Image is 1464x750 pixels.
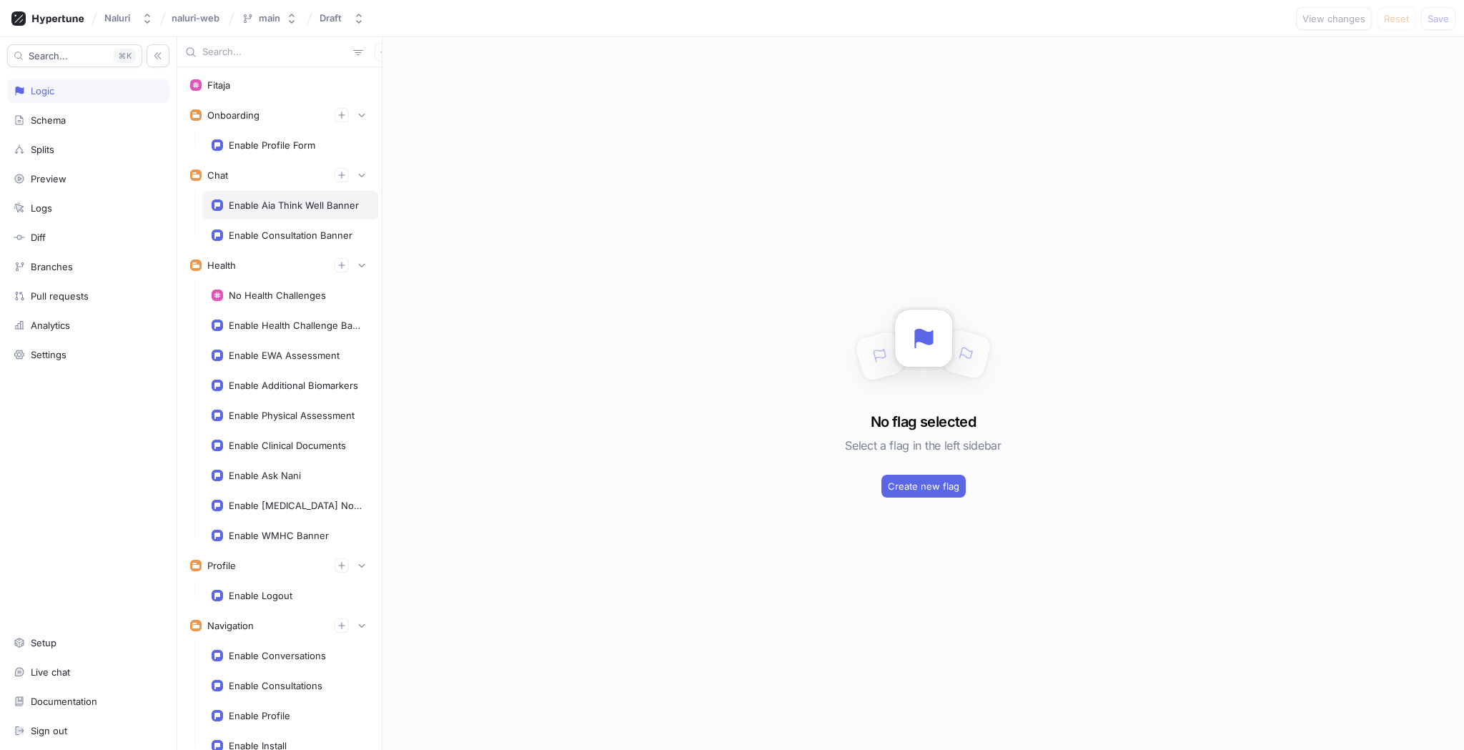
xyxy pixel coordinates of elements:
div: Enable [MEDICAL_DATA] Notice [229,500,363,511]
div: Live chat [31,666,70,678]
span: naluri-web [172,13,219,23]
div: Enable Profile Form [229,139,315,151]
span: Reset [1384,14,1409,23]
span: Search... [29,51,68,60]
div: Enable EWA Assessment [229,350,340,361]
div: Draft [320,12,342,24]
div: Preview [31,173,66,184]
div: Navigation [207,620,254,631]
button: Reset [1378,7,1415,30]
div: Health [207,260,236,271]
button: Save [1421,7,1455,30]
div: Enable Health Challenge Banner [229,320,363,331]
div: Sign out [31,725,67,736]
h3: No flag selected [871,411,976,433]
button: main [236,6,303,30]
div: Chat [207,169,228,181]
h5: Select a flag in the left sidebar [845,433,1001,458]
button: View changes [1296,7,1372,30]
div: Fitaja [207,79,230,91]
input: Search... [202,45,347,59]
div: Naluri [104,12,130,24]
div: Enable Physical Assessment [229,410,355,421]
div: Pull requests [31,290,89,302]
div: Enable WMHC Banner [229,530,329,541]
div: Logic [31,85,54,97]
div: Enable Consultations [229,680,322,691]
span: Save [1428,14,1449,23]
div: Documentation [31,696,97,707]
a: Documentation [7,689,169,714]
span: Create new flag [888,482,959,490]
div: Enable Additional Biomarkers [229,380,358,391]
div: Analytics [31,320,70,331]
div: Enable Ask Nani [229,470,301,481]
div: No Health Challenges [229,290,326,301]
div: main [259,12,280,24]
button: Create new flag [881,475,966,498]
button: Naluri [99,6,159,30]
div: Enable Aia Think Well Banner [229,199,359,211]
div: Schema [31,114,66,126]
div: Diff [31,232,46,243]
div: Enable Profile [229,710,290,721]
div: Setup [31,637,56,648]
button: Draft [314,6,370,30]
div: Enable Clinical Documents [229,440,346,451]
div: Enable Conversations [229,650,326,661]
div: K [114,49,136,63]
div: Onboarding [207,109,259,121]
div: Enable Consultation Banner [229,230,352,241]
span: View changes [1302,14,1365,23]
div: Enable Logout [229,590,292,601]
div: Branches [31,261,73,272]
div: Splits [31,144,54,155]
div: Settings [31,349,66,360]
div: Logs [31,202,52,214]
div: Profile [207,560,236,571]
button: Search...K [7,44,142,67]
